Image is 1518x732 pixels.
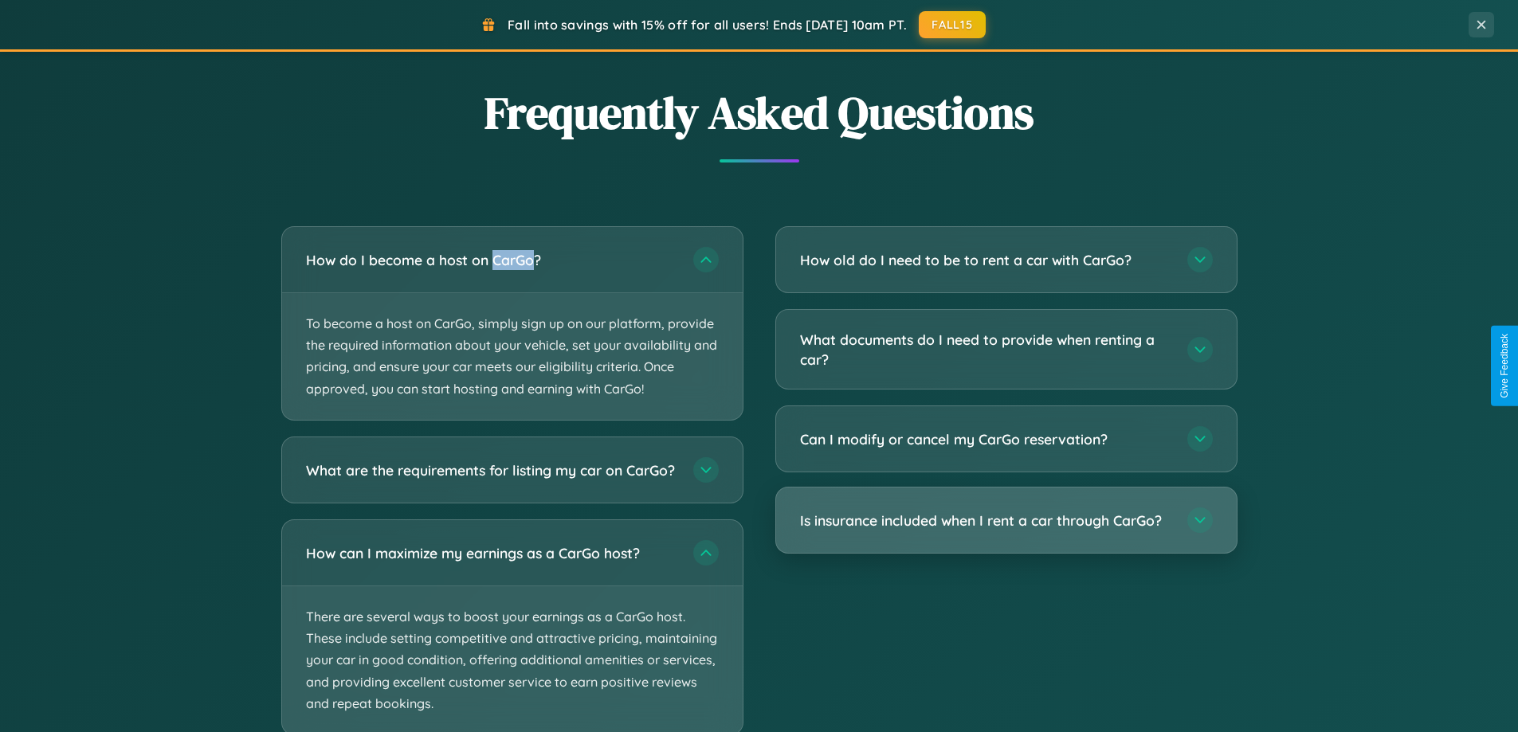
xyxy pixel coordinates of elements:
[281,82,1238,143] h2: Frequently Asked Questions
[800,511,1171,530] h3: Is insurance included when I rent a car through CarGo?
[306,460,677,480] h3: What are the requirements for listing my car on CarGo?
[306,542,677,562] h3: How can I maximize my earnings as a CarGo host?
[800,250,1171,270] h3: How old do I need to be to rent a car with CarGo?
[800,330,1171,369] h3: What documents do I need to provide when renting a car?
[800,429,1171,449] h3: Can I modify or cancel my CarGo reservation?
[919,11,986,38] button: FALL15
[306,250,677,270] h3: How do I become a host on CarGo?
[1499,334,1510,398] div: Give Feedback
[508,17,907,33] span: Fall into savings with 15% off for all users! Ends [DATE] 10am PT.
[282,293,743,420] p: To become a host on CarGo, simply sign up on our platform, provide the required information about...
